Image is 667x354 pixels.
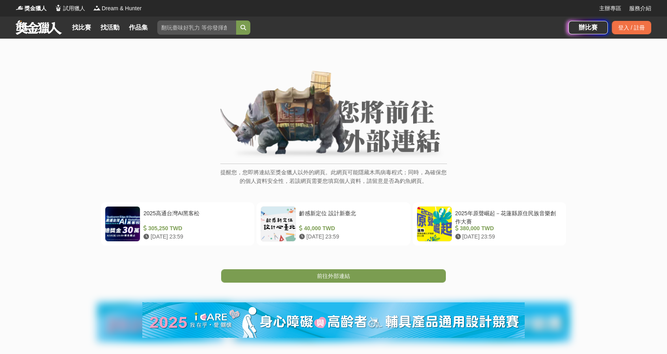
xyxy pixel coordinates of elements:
a: Logo獎金獵人 [16,4,47,13]
img: Logo [16,4,24,12]
a: 主辦專區 [599,4,621,13]
a: 辦比賽 [568,21,608,34]
span: 獎金獵人 [24,4,47,13]
div: [DATE] 23:59 [143,233,247,241]
img: Logo [54,4,62,12]
a: 找比賽 [69,22,94,33]
div: 登入 / 註冊 [612,21,651,34]
div: 2025高通台灣AI黑客松 [143,209,247,224]
a: 找活動 [97,22,123,33]
div: [DATE] 23:59 [299,233,403,241]
div: 40,000 TWD [299,224,403,233]
div: [DATE] 23:59 [455,233,559,241]
img: External Link Banner [220,71,447,160]
div: 齡感新定位 設計新臺北 [299,209,403,224]
div: 2025年原聲崛起－花蓮縣原住民族音樂創作大賽 [455,209,559,224]
input: 翻玩臺味好乳力 等你發揮創意！ [157,20,236,35]
span: 試用獵人 [63,4,85,13]
a: 服務介紹 [629,4,651,13]
a: 作品集 [126,22,151,33]
span: Dream & Hunter [102,4,142,13]
span: 前往外部連結 [317,273,350,279]
img: Logo [93,4,101,12]
a: Logo試用獵人 [54,4,85,13]
a: 齡感新定位 設計新臺北 40,000 TWD [DATE] 23:59 [257,202,410,246]
div: 305,250 TWD [143,224,247,233]
img: 82ada7f3-464c-43f2-bb4a-5bc5a90ad784.jpg [142,302,525,338]
a: 前往外部連結 [221,269,446,283]
a: 2025年原聲崛起－花蓮縣原住民族音樂創作大賽 380,000 TWD [DATE] 23:59 [413,202,566,246]
div: 380,000 TWD [455,224,559,233]
a: 2025高通台灣AI黑客松 305,250 TWD [DATE] 23:59 [101,202,254,246]
p: 提醒您，您即將連結至獎金獵人以外的網頁。此網頁可能隱藏木馬病毒程式；同時，為確保您的個人資料安全性，若該網頁需要您填寫個人資料，請留意是否為釣魚網頁。 [220,168,447,194]
a: LogoDream & Hunter [93,4,142,13]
